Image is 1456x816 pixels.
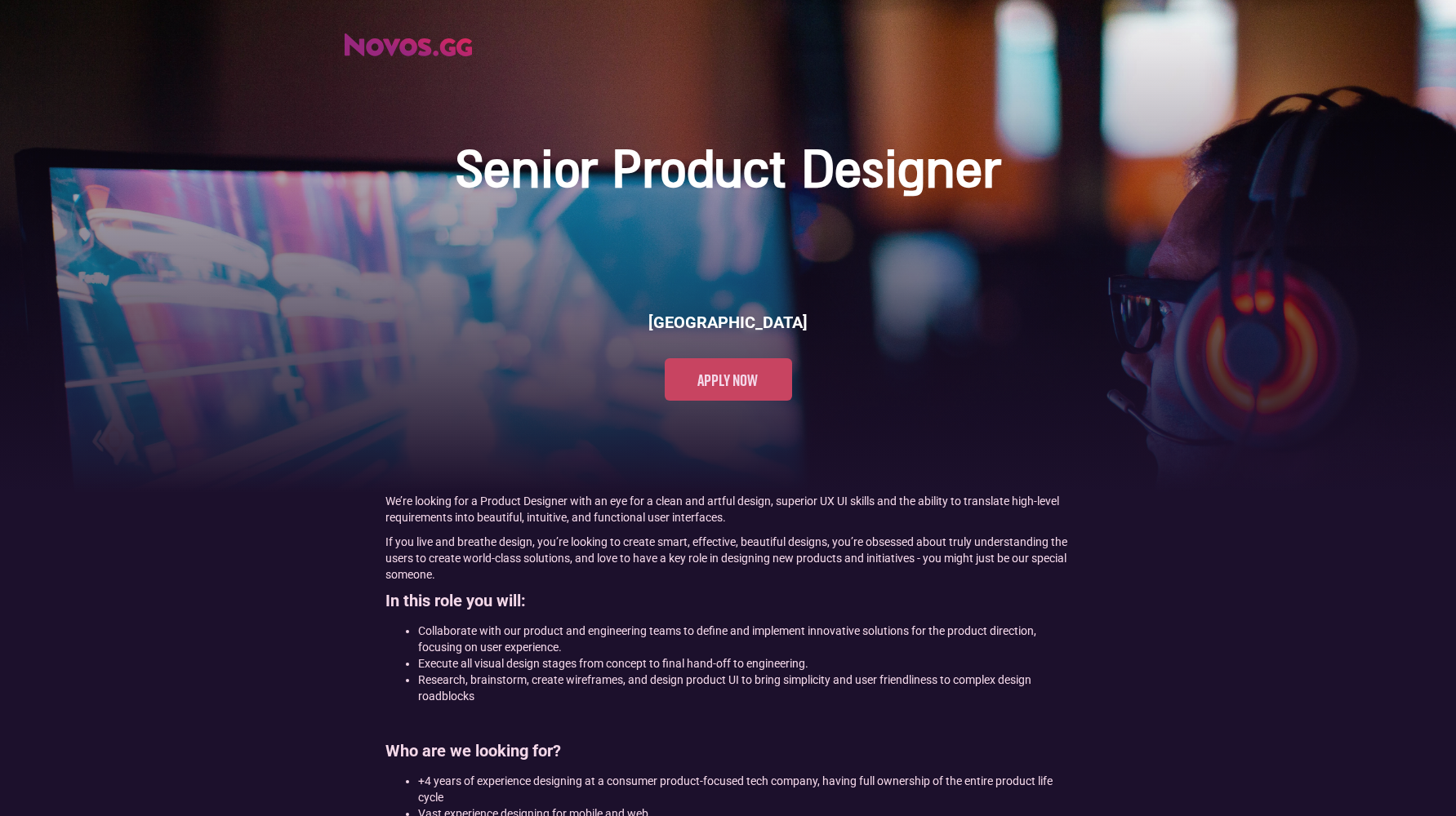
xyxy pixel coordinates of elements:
strong: In this role you will: [385,591,526,610]
p: If you live and breathe design, you’re looking to create smart, effective, beautiful designs, you... [385,534,1071,583]
li: Execute all visual design stages from concept to final hand-off to engineering. [418,655,1071,672]
li: Collaborate with our product and engineering teams to define and implement innovative solutions f... [418,623,1071,655]
p: We’re looking for a Product Designer with an eye for a clean and artful design, superior UX UI sk... [385,493,1071,526]
li: Research, brainstorm, create wireframes, and design product UI to bring simplicity and user frien... [418,672,1071,704]
strong: Who are we looking for? [385,741,561,761]
li: +4 years of experience designing at a consumer product-focused tech company, having full ownershi... [418,773,1071,805]
h1: Senior Product Designer [456,140,1000,205]
h6: [GEOGRAPHIC_DATA] [648,311,808,334]
a: Apply now [665,358,792,401]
